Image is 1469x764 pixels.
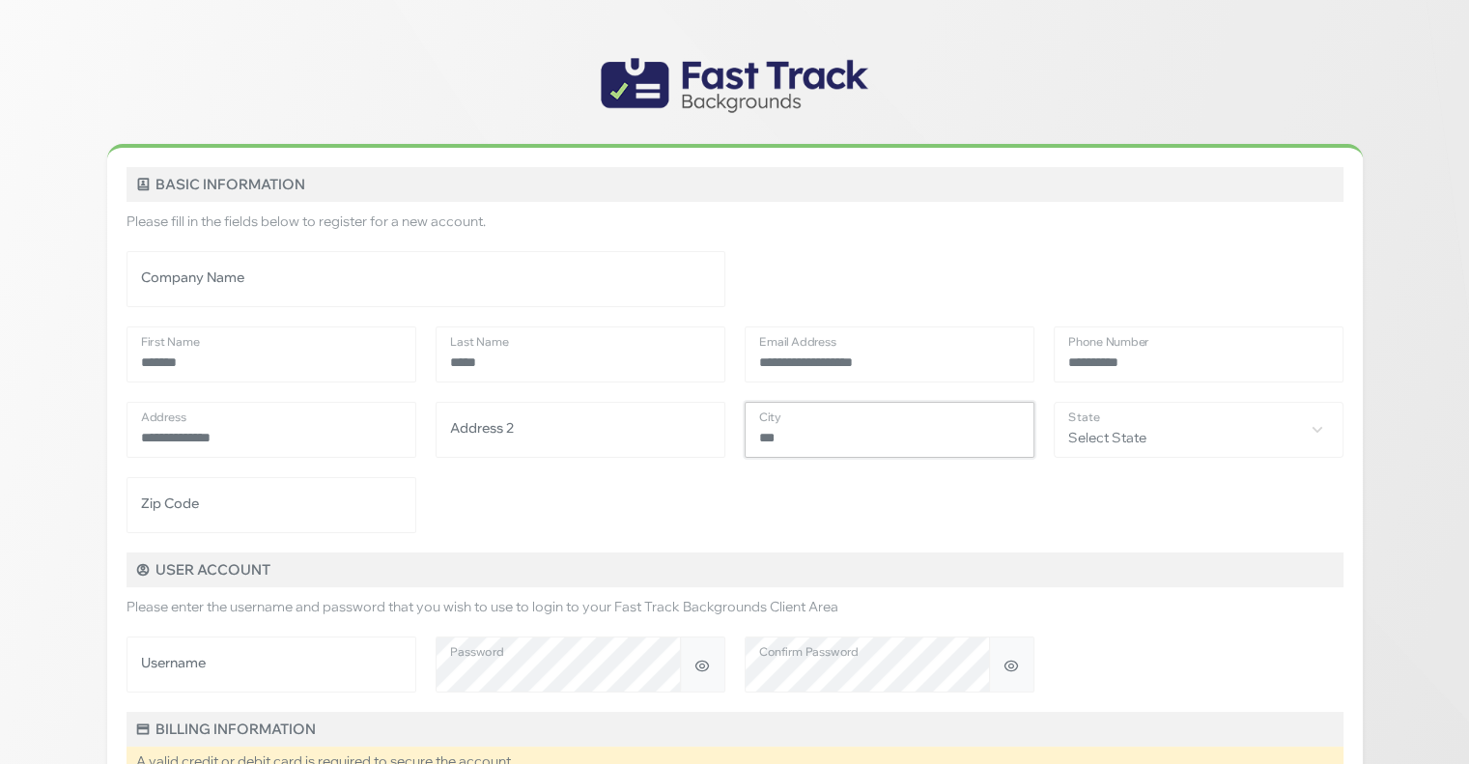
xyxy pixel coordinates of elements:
h5: User Account [127,552,1343,587]
span: Select State [1055,403,1342,455]
h5: Basic Information [127,167,1343,202]
p: Please enter the username and password that you wish to use to login to your Fast Track Backgroun... [127,597,1343,617]
p: Please fill in the fields below to register for a new account. [127,212,1343,232]
span: Select State [1054,402,1343,458]
h5: Billing Information [127,712,1343,747]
